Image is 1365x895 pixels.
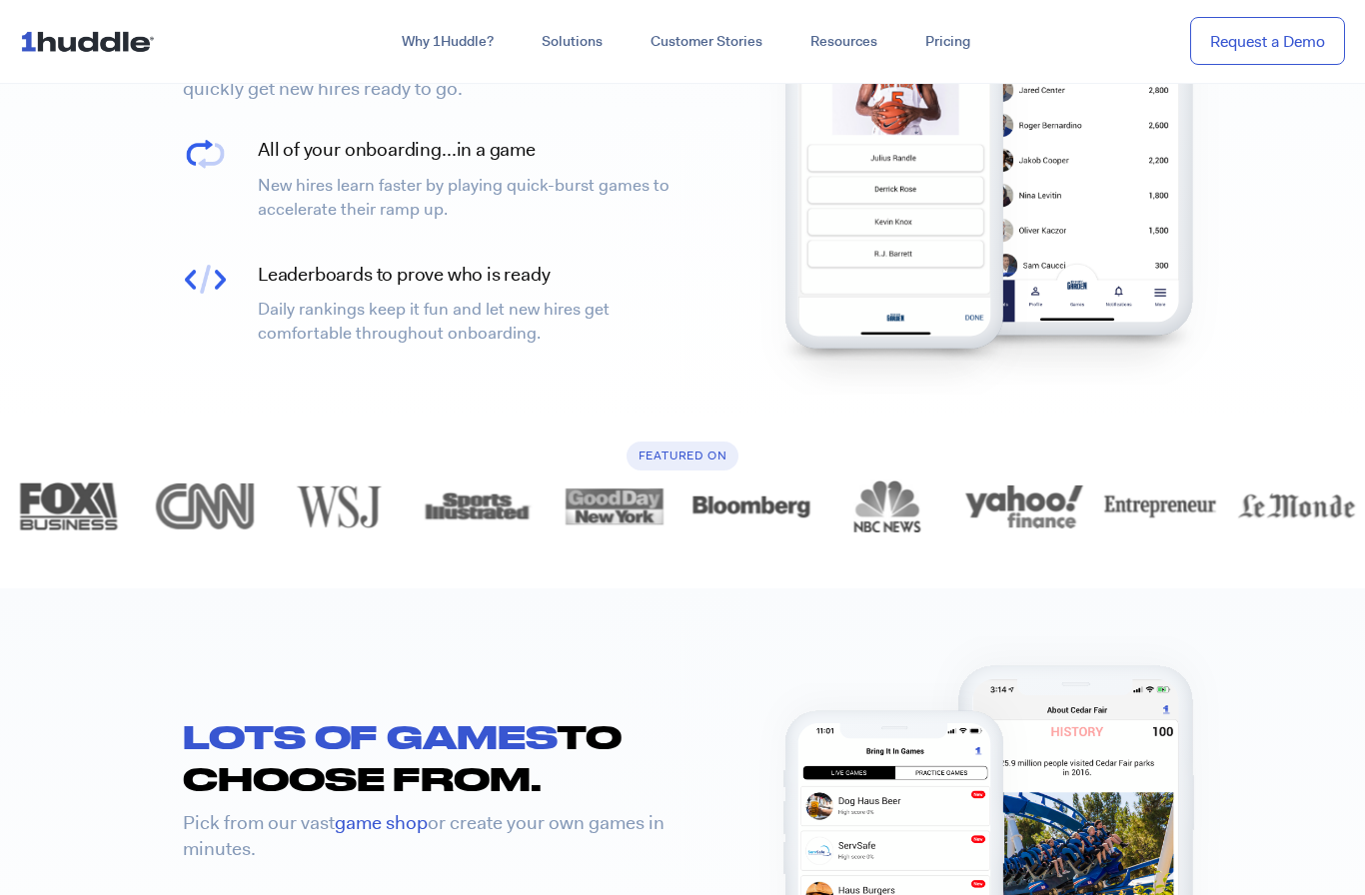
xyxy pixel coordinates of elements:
img: logo_entrepreneur [1092,479,1229,533]
a: Resources [786,24,901,60]
img: logo_lemonde [1228,479,1365,533]
img: logo_nbc [818,479,955,533]
img: logo_wsj [273,479,410,533]
p: New hires learn faster by playing quick-burst games to accelerate their ramp up. [258,174,673,222]
div: 5 of 12 [410,479,547,533]
div: 3 of 12 [137,479,274,533]
img: ... [20,22,163,60]
div: 11 of 12 [1228,479,1365,533]
img: logo_cnn [137,479,274,533]
h4: Leaderboards to prove who is ready [258,262,673,289]
h4: All of your onboarding…in a game [258,137,673,164]
a: Customer Stories [627,24,786,60]
img: logo_yahoo [955,479,1092,533]
div: 6 of 12 [546,479,682,533]
a: Pricing [901,24,994,60]
h2: TO CHOOSE FROM. [183,716,682,800]
div: 4 of 12 [273,479,410,533]
span: LOTS OF GAMES [183,717,557,755]
div: 7 of 12 [682,479,819,533]
a: Why 1Huddle? [378,24,518,60]
div: 10 of 12 [1092,479,1229,533]
h6: Featured On [627,442,739,470]
img: logo_bloomberg [682,479,819,533]
a: Solutions [518,24,627,60]
p: Daily rankings keep it fun and let new hires get comfortable throughout onboarding. [258,298,673,346]
div: 8 of 12 [818,479,955,533]
div: 9 of 12 [955,479,1092,533]
img: logo_goodday [546,479,682,533]
p: Pick from our vast or create your own games in minutes. [183,810,668,863]
a: Request a Demo [1190,17,1345,66]
a: game shop [335,810,428,835]
img: logo_sports [410,479,547,533]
